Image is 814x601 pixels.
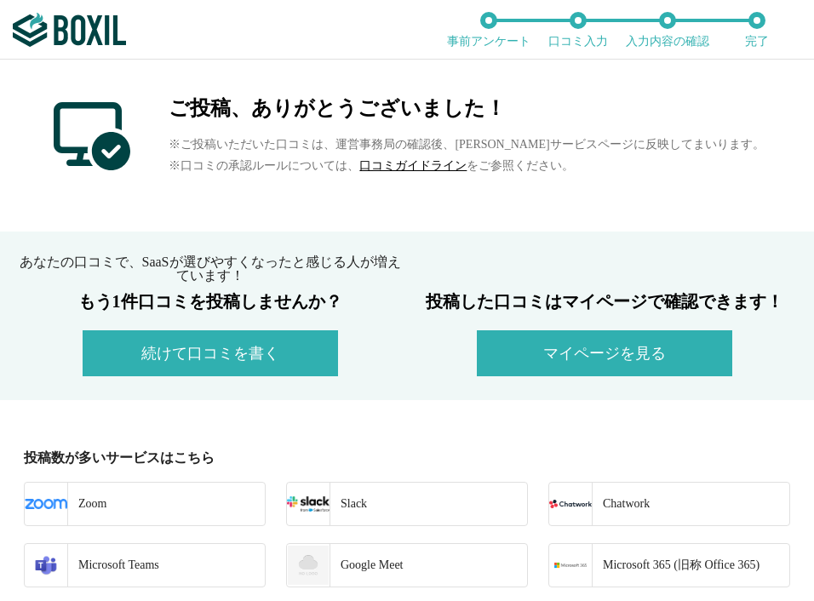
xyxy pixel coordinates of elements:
div: Zoom [67,483,106,525]
h2: ご投稿、ありがとうございました！ [169,98,764,118]
a: 続けて口コミを書く [83,348,338,361]
a: 口コミガイドライン [359,159,467,172]
a: Google Meet [286,543,528,587]
div: Microsoft 365 (旧称 Office 365) [592,544,760,587]
h3: もう1件口コミを投稿しませんか？ [13,293,407,310]
li: 口コミ入力 [533,12,622,48]
button: マイページを見る [477,330,732,376]
div: Google Meet [330,544,403,587]
p: ※口コミの承認ルールについては、 をご参照ください。 [169,155,764,176]
div: Slack [330,483,367,525]
img: ボクシルSaaS_ロゴ [13,13,126,47]
li: 入力内容の確認 [622,12,712,48]
a: マイページを見る [477,348,732,361]
a: Microsoft 365 (旧称 Office 365) [548,543,790,587]
h3: 投稿した口コミはマイページで確認できます！ [407,293,801,310]
a: Zoom [24,482,266,526]
li: 完了 [712,12,801,48]
div: 投稿数が多いサービスはこちら [24,451,800,465]
span: あなたの口コミで、SaaSが選びやすくなったと感じる人が増えています！ [20,255,401,283]
a: Microsoft Teams [24,543,266,587]
a: Chatwork [548,482,790,526]
div: Chatwork [592,483,650,525]
a: Slack [286,482,528,526]
button: 続けて口コミを書く [83,330,338,376]
div: Microsoft Teams [67,544,159,587]
li: 事前アンケート [444,12,533,48]
p: ※ご投稿いただいた口コミは、運営事務局の確認後、[PERSON_NAME]サービスページに反映してまいります。 [169,134,764,155]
